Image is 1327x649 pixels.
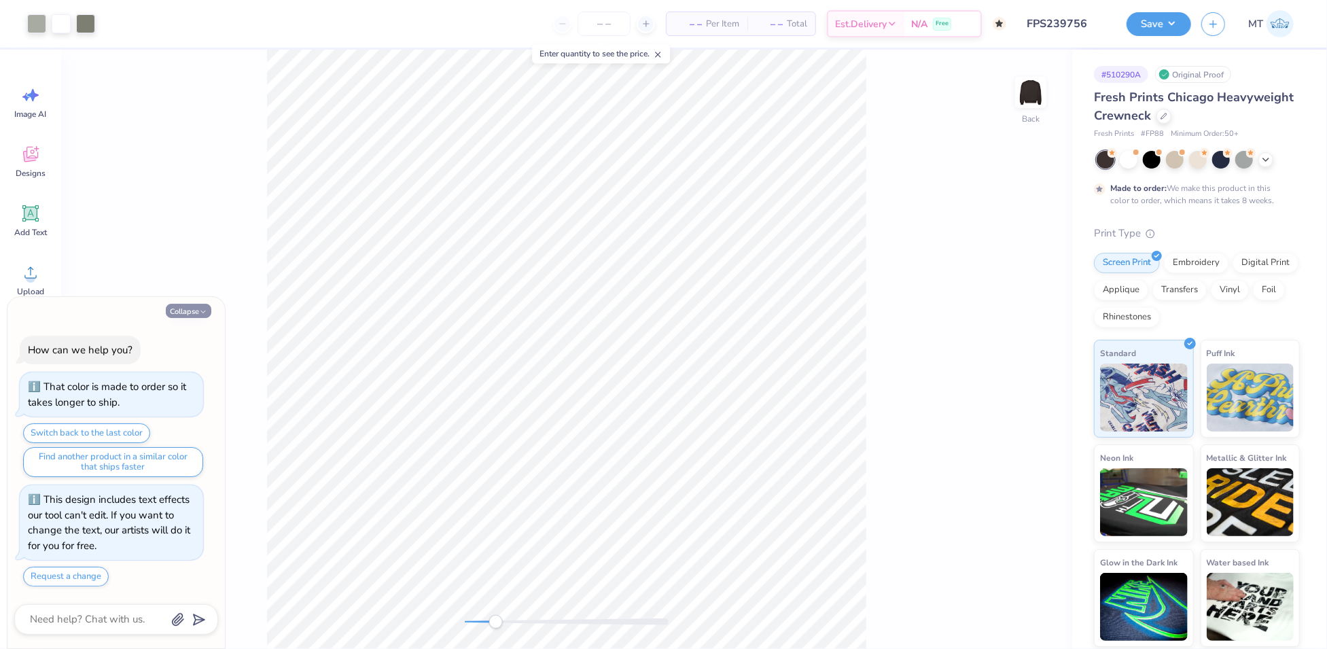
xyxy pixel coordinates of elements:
[1267,10,1294,37] img: Michelle Tapire
[1155,66,1231,83] div: Original Proof
[14,227,47,238] span: Add Text
[1141,128,1164,140] span: # FP88
[1094,307,1160,328] div: Rhinestones
[1100,364,1188,432] img: Standard
[1016,10,1116,37] input: Untitled Design
[1211,280,1249,300] div: Vinyl
[17,286,44,297] span: Upload
[1207,468,1294,536] img: Metallic & Glitter Ink
[1207,573,1294,641] img: Water based Ink
[1094,253,1160,273] div: Screen Print
[1110,182,1277,207] div: We make this product in this color to order, which means it takes 8 weeks.
[706,17,739,31] span: Per Item
[1110,183,1167,194] strong: Made to order:
[1100,346,1136,360] span: Standard
[1094,66,1148,83] div: # 510290A
[1207,555,1269,569] span: Water based Ink
[1248,16,1263,32] span: MT
[1233,253,1298,273] div: Digital Print
[787,17,807,31] span: Total
[675,17,702,31] span: – –
[835,17,887,31] span: Est. Delivery
[1207,346,1235,360] span: Puff Ink
[1164,253,1228,273] div: Embroidery
[1100,451,1133,465] span: Neon Ink
[756,17,783,31] span: – –
[936,19,949,29] span: Free
[23,567,109,586] button: Request a change
[911,17,927,31] span: N/A
[1207,451,1287,465] span: Metallic & Glitter Ink
[166,304,211,318] button: Collapse
[1171,128,1239,140] span: Minimum Order: 50 +
[28,343,132,357] div: How can we help you?
[23,423,150,443] button: Switch back to the last color
[578,12,631,36] input: – –
[28,493,190,552] div: This design includes text effects our tool can't edit. If you want to change the text, our artist...
[532,44,670,63] div: Enter quantity to see the price.
[16,168,46,179] span: Designs
[1253,280,1285,300] div: Foil
[1100,468,1188,536] img: Neon Ink
[1100,573,1188,641] img: Glow in the Dark Ink
[1094,280,1148,300] div: Applique
[1242,10,1300,37] a: MT
[1127,12,1191,36] button: Save
[1094,128,1134,140] span: Fresh Prints
[1100,555,1178,569] span: Glow in the Dark Ink
[1152,280,1207,300] div: Transfers
[1022,113,1040,125] div: Back
[489,615,503,629] div: Accessibility label
[1017,79,1044,106] img: Back
[1094,226,1300,241] div: Print Type
[1094,89,1294,124] span: Fresh Prints Chicago Heavyweight Crewneck
[23,447,203,477] button: Find another product in a similar color that ships faster
[28,380,186,409] div: That color is made to order so it takes longer to ship.
[15,109,47,120] span: Image AI
[1207,364,1294,432] img: Puff Ink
